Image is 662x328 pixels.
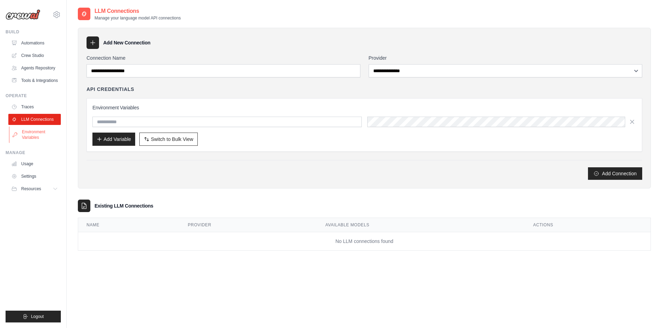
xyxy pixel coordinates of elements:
[139,133,198,146] button: Switch to Bulk View
[8,37,61,49] a: Automations
[588,167,642,180] button: Add Connection
[87,86,134,93] h4: API Credentials
[21,186,41,192] span: Resources
[95,7,181,15] h2: LLM Connections
[6,9,40,20] img: Logo
[6,311,61,322] button: Logout
[8,50,61,61] a: Crew Studio
[369,54,643,61] label: Provider
[317,218,525,232] th: Available Models
[8,75,61,86] a: Tools & Integrations
[180,218,317,232] th: Provider
[92,104,636,111] h3: Environment Variables
[95,202,153,209] h3: Existing LLM Connections
[8,62,61,74] a: Agents Repository
[78,232,651,251] td: No LLM connections found
[8,183,61,194] button: Resources
[6,29,61,35] div: Build
[151,136,193,143] span: Switch to Bulk View
[8,101,61,112] a: Traces
[525,218,651,232] th: Actions
[92,133,135,146] button: Add Variable
[31,314,44,319] span: Logout
[6,150,61,155] div: Manage
[103,39,150,46] h3: Add New Connection
[6,93,61,99] div: Operate
[8,171,61,182] a: Settings
[95,15,181,21] p: Manage your language model API connections
[8,158,61,169] a: Usage
[9,126,62,143] a: Environment Variables
[8,114,61,125] a: LLM Connections
[78,218,180,232] th: Name
[87,54,360,61] label: Connection Name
